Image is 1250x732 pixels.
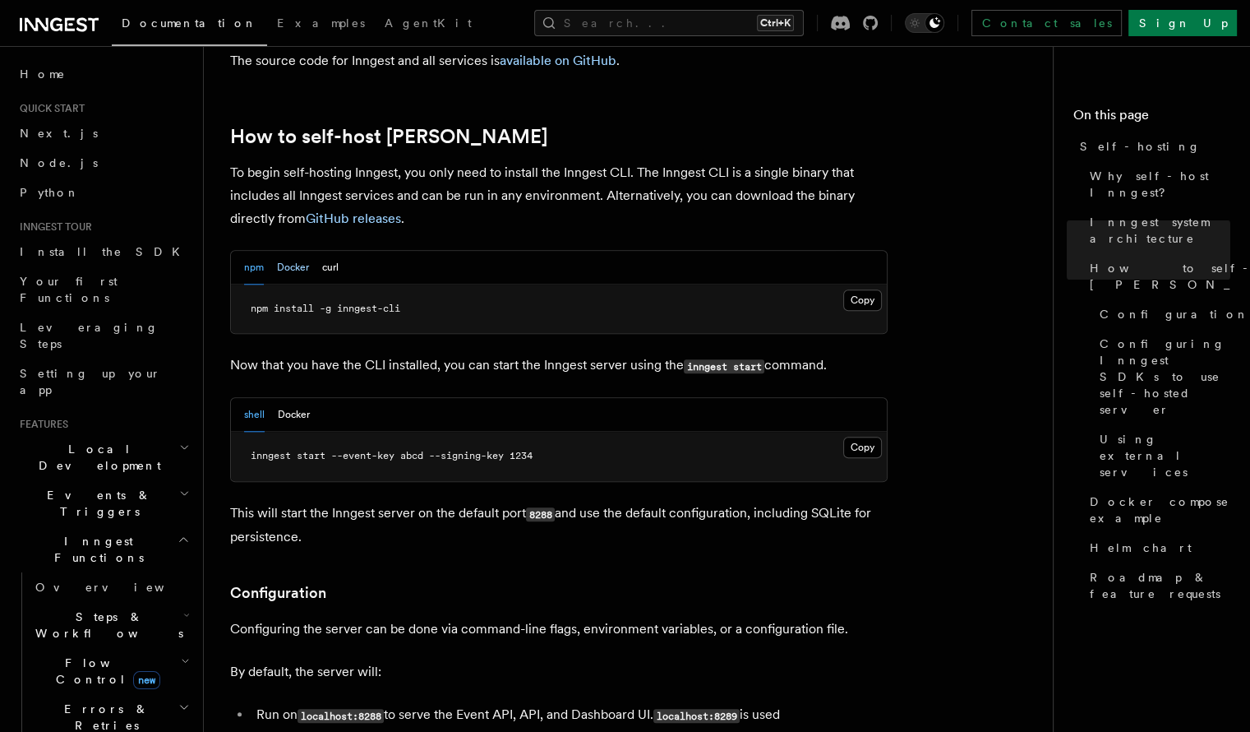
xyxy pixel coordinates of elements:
[230,502,888,549] p: This will start the Inngest server on the default port and use the default configuration, includi...
[244,398,265,432] button: shell
[13,102,85,115] span: Quick start
[843,437,882,458] button: Copy
[1083,161,1230,207] a: Why self-host Inngest?
[20,156,98,169] span: Node.js
[13,487,179,520] span: Events & Triggers
[244,251,264,285] button: npm
[20,275,118,304] span: Your first Functions
[1090,540,1192,556] span: Helm chart
[13,266,193,313] a: Your first Functions
[29,655,181,688] span: Flow Control
[13,118,193,148] a: Next.js
[20,321,159,350] span: Leveraging Steps
[1073,105,1230,132] h4: On this page
[1083,207,1230,253] a: Inngest system architecture
[1083,533,1230,563] a: Helm chart
[29,602,193,648] button: Steps & Workflows
[13,237,193,266] a: Install the SDK
[13,418,68,431] span: Features
[13,359,193,405] a: Setting up your app
[112,5,267,46] a: Documentation
[277,16,365,30] span: Examples
[1093,424,1230,487] a: Using external services
[971,10,1122,36] a: Contact sales
[905,13,944,33] button: Toggle dark mode
[29,609,183,642] span: Steps & Workflows
[1083,253,1230,299] a: How to self-host [PERSON_NAME]
[653,709,740,723] code: localhost:8289
[1100,336,1230,418] span: Configuring Inngest SDKs to use self-hosted server
[35,581,205,594] span: Overview
[1090,569,1230,602] span: Roadmap & feature requests
[13,441,179,474] span: Local Development
[298,709,384,723] code: localhost:8288
[1083,563,1230,609] a: Roadmap & feature requests
[13,178,193,207] a: Python
[20,367,161,396] span: Setting up your app
[13,480,193,526] button: Events & Triggers
[251,450,533,461] span: inngest start --event-key abcd --signing-key 1234
[230,354,888,378] p: Now that you have the CLI installed, you can start the Inngest server using the command.
[1090,493,1230,526] span: Docker compose example
[230,660,888,683] p: By default, the server will:
[534,10,804,36] button: Search...Ctrl+K
[20,66,66,82] span: Home
[684,359,764,373] code: inngest start
[1093,299,1230,329] a: Configuration
[277,251,309,285] button: Docker
[13,526,193,572] button: Inngest Functions
[230,125,547,148] a: How to self-host [PERSON_NAME]
[757,15,794,31] kbd: Ctrl+K
[375,5,482,44] a: AgentKit
[13,533,178,566] span: Inngest Functions
[122,16,257,30] span: Documentation
[306,211,401,226] a: GitHub releases
[29,572,193,602] a: Overview
[1128,10,1237,36] a: Sign Up
[20,186,80,199] span: Python
[500,53,616,68] a: available on GitHub
[20,127,98,140] span: Next.js
[230,161,888,230] p: To begin self-hosting Inngest, you only need to install the Inngest CLI. The Inngest CLI is a sin...
[1073,132,1230,161] a: Self-hosting
[230,618,888,641] p: Configuring the server can be done via command-line flags, environment variables, or a configurat...
[385,16,472,30] span: AgentKit
[13,313,193,359] a: Leveraging Steps
[1083,487,1230,533] a: Docker compose example
[322,251,339,285] button: curl
[1080,138,1201,155] span: Self-hosting
[267,5,375,44] a: Examples
[29,648,193,694] button: Flow Controlnew
[526,507,555,521] code: 8288
[13,220,92,234] span: Inngest tour
[230,581,326,605] a: Configuration
[133,671,160,689] span: new
[20,245,190,258] span: Install the SDK
[251,303,400,314] span: npm install -g inngest-cli
[843,290,882,311] button: Copy
[13,434,193,480] button: Local Development
[1093,329,1230,424] a: Configuring Inngest SDKs to use self-hosted server
[1090,168,1230,201] span: Why self-host Inngest?
[1100,306,1249,322] span: Configuration
[278,398,310,432] button: Docker
[230,49,888,72] p: The source code for Inngest and all services is .
[13,148,193,178] a: Node.js
[1100,431,1230,480] span: Using external services
[1090,214,1230,247] span: Inngest system architecture
[13,59,193,89] a: Home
